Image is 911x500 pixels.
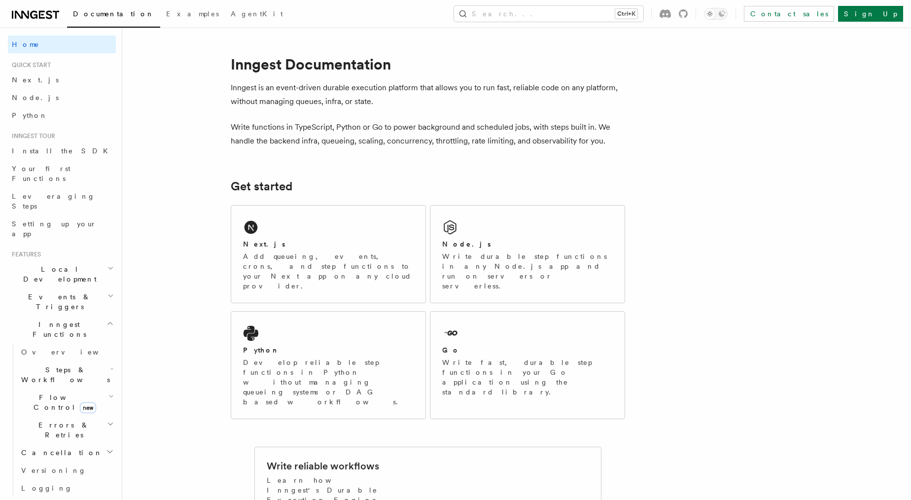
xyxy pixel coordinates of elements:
span: Inngest tour [8,132,55,140]
a: Examples [160,3,225,27]
p: Add queueing, events, crons, and step functions to your Next app on any cloud provider. [243,251,414,291]
h2: Next.js [243,239,285,249]
span: Cancellation [17,448,103,458]
h2: Go [442,345,460,355]
a: Leveraging Steps [8,187,116,215]
button: Cancellation [17,444,116,462]
a: Contact sales [744,6,834,22]
h2: Write reliable workflows [267,459,379,473]
p: Develop reliable step functions in Python without managing queueing systems or DAG based workflows. [243,357,414,407]
span: Steps & Workflows [17,365,110,385]
p: Inngest is an event-driven durable execution platform that allows you to run fast, reliable code ... [231,81,625,108]
a: Next.js [8,71,116,89]
a: Logging [17,479,116,497]
a: AgentKit [225,3,289,27]
button: Search...Ctrl+K [454,6,643,22]
span: Quick start [8,61,51,69]
span: Local Development [8,264,107,284]
span: new [80,402,96,413]
button: Flow Controlnew [17,389,116,416]
button: Errors & Retries [17,416,116,444]
span: Flow Control [17,393,108,412]
span: Examples [166,10,219,18]
span: Home [12,39,39,49]
span: Node.js [12,94,59,102]
a: GoWrite fast, durable step functions in your Go application using the standard library. [430,311,625,419]
span: Inngest Functions [8,320,106,339]
span: Versioning [21,466,86,474]
p: Write fast, durable step functions in your Go application using the standard library. [442,357,613,397]
a: Documentation [67,3,160,28]
span: Documentation [73,10,154,18]
a: Versioning [17,462,116,479]
a: Your first Functions [8,160,116,187]
h2: Node.js [442,239,491,249]
span: Overview [21,348,123,356]
span: Next.js [12,76,59,84]
p: Write functions in TypeScript, Python or Go to power background and scheduled jobs, with steps bu... [231,120,625,148]
a: Overview [17,343,116,361]
a: Next.jsAdd queueing, events, crons, and step functions to your Next app on any cloud provider. [231,205,426,303]
h1: Inngest Documentation [231,55,625,73]
a: Get started [231,179,292,193]
span: Your first Functions [12,165,70,182]
button: Local Development [8,260,116,288]
span: Errors & Retries [17,420,107,440]
span: Events & Triggers [8,292,107,312]
div: Inngest Functions [8,343,116,497]
a: Install the SDK [8,142,116,160]
span: Leveraging Steps [12,192,95,210]
button: Events & Triggers [8,288,116,316]
kbd: Ctrl+K [615,9,637,19]
span: Features [8,250,41,258]
span: Logging [21,484,72,492]
span: Install the SDK [12,147,114,155]
a: Python [8,107,116,124]
span: Setting up your app [12,220,97,238]
h2: Python [243,345,280,355]
a: Setting up your app [8,215,116,243]
a: Sign Up [838,6,903,22]
p: Write durable step functions in any Node.js app and run on servers or serverless. [442,251,613,291]
span: AgentKit [231,10,283,18]
button: Steps & Workflows [17,361,116,389]
a: PythonDevelop reliable step functions in Python without managing queueing systems or DAG based wo... [231,311,426,419]
a: Home [8,36,116,53]
a: Node.js [8,89,116,107]
span: Python [12,111,48,119]
button: Inngest Functions [8,316,116,343]
a: Node.jsWrite durable step functions in any Node.js app and run on servers or serverless. [430,205,625,303]
button: Toggle dark mode [704,8,728,20]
